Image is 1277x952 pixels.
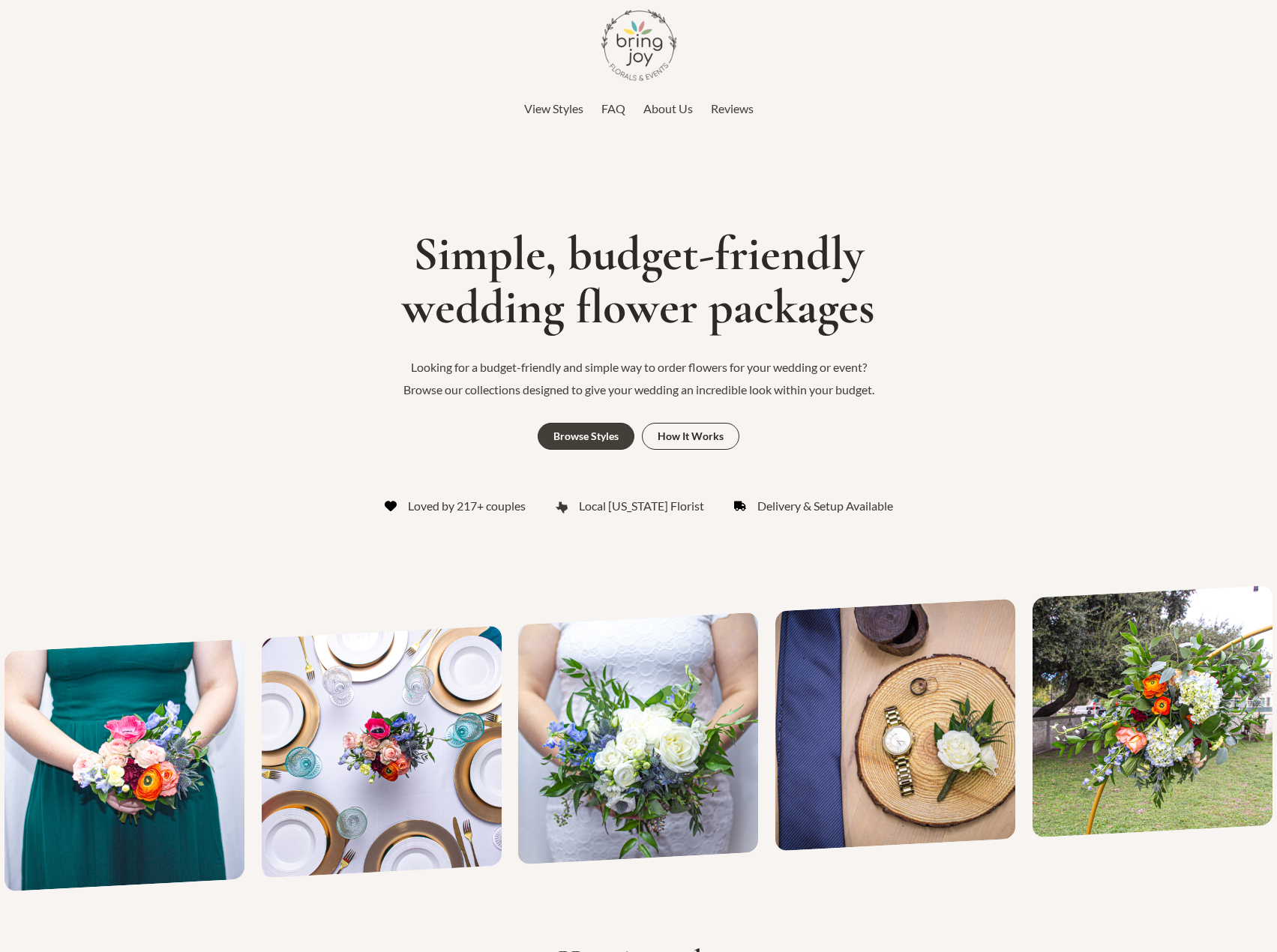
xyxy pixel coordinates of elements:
[538,423,634,450] a: Browse Styles
[642,423,739,450] a: How It Works
[643,101,693,115] span: About Us
[711,97,754,120] a: Reviews
[391,356,886,400] p: Looking for a budget-friendly and simple way to order flowers for your wedding or event? Browse o...
[408,495,526,517] span: Loved by 217+ couples
[601,97,625,120] a: FAQ
[7,228,1270,334] h1: Simple, budget-friendly wedding flower packages
[643,97,693,120] a: About Us
[711,101,754,115] span: Reviews
[757,495,893,517] span: Delivery & Setup Available
[524,97,583,120] a: View Styles
[524,101,583,115] span: View Styles
[189,97,1089,120] nav: Top Header Menu
[601,101,625,115] span: FAQ
[658,431,724,442] div: How It Works
[579,495,704,517] span: Local [US_STATE] Florist
[553,431,619,442] div: Browse Styles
